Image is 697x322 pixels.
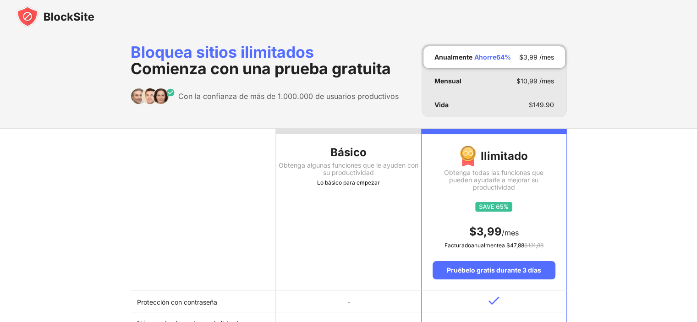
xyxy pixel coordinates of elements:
[506,242,510,249] font: $
[347,298,350,306] font: -
[279,161,418,176] font: Obtenga algunas funciones que le ayuden con su productividad
[471,242,502,249] font: anualmente
[330,146,367,159] font: Básico
[488,296,499,305] img: v-blue.svg
[521,77,554,85] font: 10,99 /mes
[533,101,554,109] font: 149.90
[469,225,477,238] font: $
[481,149,528,163] font: Ilimitado
[529,101,533,109] font: $
[137,298,217,306] font: Protección con contraseña
[502,228,519,237] font: /mes
[510,242,524,249] font: 47,88
[444,169,543,191] font: Obtenga todas las funciones que pueden ayudarle a mejorar su productividad
[131,59,391,78] font: Comienza con una prueba gratuita
[519,53,523,61] font: $
[16,5,94,27] img: blocksite-icon-black.svg
[178,92,399,101] font: Con la confianza de más de 1.000.000 de usuarios productivos
[524,242,528,249] font: $
[477,225,502,238] font: 3,99
[516,77,521,85] font: $
[434,101,449,109] font: Vida
[502,242,505,249] font: a
[131,88,175,104] img: trusted-by.svg
[528,242,543,249] font: 131,88
[496,53,505,61] font: 64
[475,202,512,212] img: save65.svg
[505,53,511,61] font: %
[434,53,472,61] font: Anualmente
[460,145,476,167] img: Medalla premium de img
[317,179,380,186] font: Lo básico para empezar
[131,43,314,61] font: Bloquea sitios ilimitados
[447,266,541,274] font: Pruébelo gratis durante 3 días
[474,53,496,61] font: Ahorre
[523,53,554,61] font: 3,99 /mes
[434,77,461,85] font: Mensual
[445,242,471,249] font: Facturado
